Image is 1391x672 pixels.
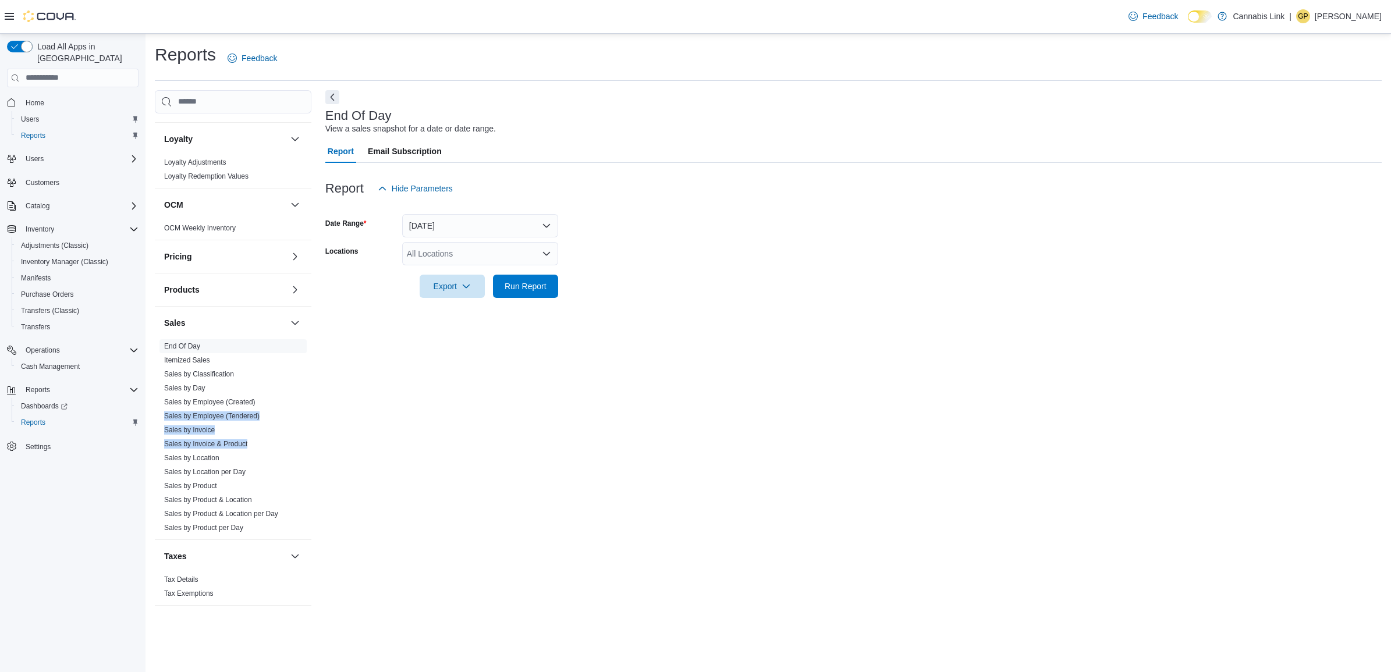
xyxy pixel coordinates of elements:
[325,182,364,195] h3: Report
[2,198,143,214] button: Catalog
[164,355,210,365] span: Itemized Sales
[392,183,453,194] span: Hide Parameters
[21,96,49,110] a: Home
[1289,9,1291,23] p: |
[164,453,219,463] span: Sales by Location
[21,176,64,190] a: Customers
[2,438,143,454] button: Settings
[427,275,478,298] span: Export
[420,275,485,298] button: Export
[164,510,278,518] a: Sales by Product & Location per Day
[288,198,302,212] button: OCM
[164,468,246,476] a: Sales by Location per Day
[164,482,217,490] a: Sales by Product
[164,342,200,351] span: End Of Day
[164,342,200,350] a: End Of Day
[288,132,302,146] button: Loyalty
[164,383,205,393] span: Sales by Day
[16,415,139,429] span: Reports
[23,10,76,22] img: Cova
[16,399,72,413] a: Dashboards
[1298,9,1308,23] span: GP
[2,94,143,111] button: Home
[2,174,143,191] button: Customers
[21,131,45,140] span: Reports
[16,129,139,143] span: Reports
[164,172,249,180] a: Loyalty Redemption Values
[21,362,80,371] span: Cash Management
[164,496,252,504] a: Sales by Product & Location
[493,275,558,298] button: Run Report
[21,257,108,266] span: Inventory Manager (Classic)
[288,283,302,297] button: Products
[164,284,200,296] h3: Products
[164,317,186,329] h3: Sales
[26,442,51,451] span: Settings
[155,221,311,240] div: OCM
[164,439,247,449] span: Sales by Invoice & Product
[16,320,55,334] a: Transfers
[16,239,93,253] a: Adjustments (Classic)
[21,383,139,397] span: Reports
[164,495,252,504] span: Sales by Product & Location
[373,177,457,200] button: Hide Parameters
[21,199,54,213] button: Catalog
[155,339,311,539] div: Sales
[288,549,302,563] button: Taxes
[21,175,139,190] span: Customers
[26,201,49,211] span: Catalog
[1296,9,1310,23] div: Gabriel Patino
[16,287,139,301] span: Purchase Orders
[26,225,54,234] span: Inventory
[164,223,236,233] span: OCM Weekly Inventory
[12,319,143,335] button: Transfers
[164,158,226,166] a: Loyalty Adjustments
[1142,10,1178,22] span: Feedback
[325,123,496,135] div: View a sales snapshot for a date or date range.
[164,411,260,421] span: Sales by Employee (Tendered)
[164,251,191,262] h3: Pricing
[12,398,143,414] a: Dashboards
[12,111,143,127] button: Users
[21,115,39,124] span: Users
[26,346,60,355] span: Operations
[164,523,243,532] span: Sales by Product per Day
[16,271,139,285] span: Manifests
[21,222,59,236] button: Inventory
[505,280,547,292] span: Run Report
[325,219,367,228] label: Date Range
[26,385,50,394] span: Reports
[164,481,217,490] span: Sales by Product
[16,415,50,429] a: Reports
[7,90,139,485] nav: Complex example
[21,401,68,411] span: Dashboards
[164,440,247,448] a: Sales by Invoice & Product
[16,129,50,143] a: Reports
[164,467,246,477] span: Sales by Location per Day
[223,47,282,70] a: Feedback
[2,221,143,237] button: Inventory
[21,152,139,166] span: Users
[164,575,198,584] span: Tax Details
[164,133,286,145] button: Loyalty
[21,152,48,166] button: Users
[21,306,79,315] span: Transfers (Classic)
[288,316,302,330] button: Sales
[21,440,55,454] a: Settings
[164,133,193,145] h3: Loyalty
[16,320,139,334] span: Transfers
[12,286,143,303] button: Purchase Orders
[12,270,143,286] button: Manifests
[21,322,50,332] span: Transfers
[16,239,139,253] span: Adjustments (Classic)
[164,524,243,532] a: Sales by Product per Day
[16,399,139,413] span: Dashboards
[164,172,249,181] span: Loyalty Redemption Values
[164,454,219,462] a: Sales by Location
[164,398,256,406] a: Sales by Employee (Created)
[164,224,236,232] a: OCM Weekly Inventory
[1315,9,1382,23] p: [PERSON_NAME]
[21,343,65,357] button: Operations
[288,250,302,264] button: Pricing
